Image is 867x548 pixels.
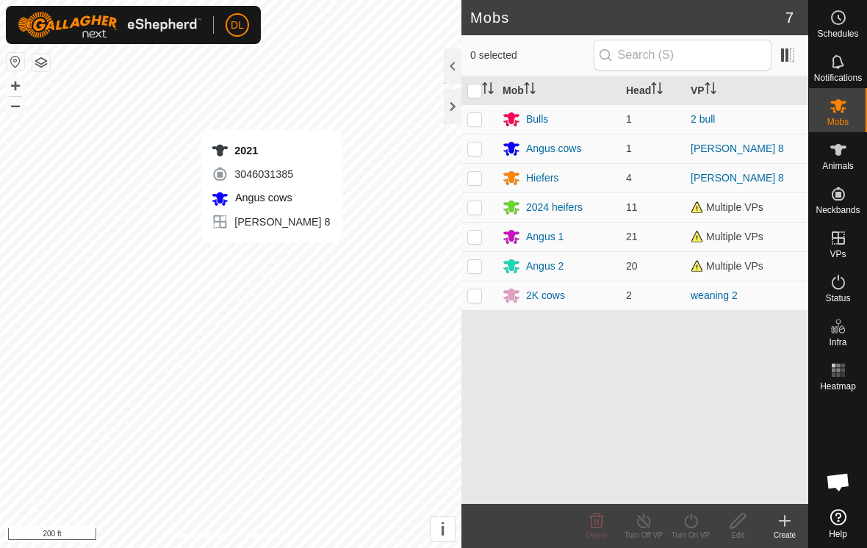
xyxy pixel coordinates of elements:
span: Heatmap [820,382,856,391]
a: 2 bull [691,113,715,125]
span: Multiple VPs [691,260,763,272]
p-sorticon: Activate to sort [705,84,716,96]
button: Reset Map [7,53,24,71]
div: Create [761,530,808,541]
span: DL [231,18,244,33]
input: Search (S) [594,40,771,71]
img: Gallagher Logo [18,12,201,38]
button: + [7,77,24,95]
span: Angus cows [231,192,292,203]
span: 1 [626,143,632,154]
a: [PERSON_NAME] 8 [691,143,784,154]
div: 3046031385 [211,165,330,183]
div: Angus 1 [526,229,564,245]
span: Multiple VPs [691,201,763,213]
span: Schedules [817,29,858,38]
h2: Mobs [470,9,785,26]
div: Turn Off VP [620,530,667,541]
p-sorticon: Activate to sort [524,84,536,96]
span: Neckbands [816,206,860,214]
span: Delete [586,531,608,539]
a: [PERSON_NAME] 8 [691,172,784,184]
div: Turn On VP [667,530,714,541]
a: Help [809,503,867,544]
span: 11 [626,201,638,213]
span: Animals [822,162,854,170]
div: Angus 2 [526,259,564,274]
div: Edit [714,530,761,541]
span: 7 [785,7,794,29]
th: VP [685,76,808,105]
span: Mobs [827,118,849,126]
a: weaning 2 [691,289,738,301]
p-sorticon: Activate to sort [651,84,663,96]
div: Angus cows [526,141,581,156]
span: 1 [626,113,632,125]
div: 2K cows [526,288,565,303]
div: Open chat [816,460,860,504]
div: Hiefers [526,170,558,186]
th: Mob [497,76,620,105]
span: 0 selected [470,48,594,63]
span: Help [829,530,847,538]
span: 20 [626,260,638,272]
p-sorticon: Activate to sort [482,84,494,96]
span: Notifications [814,73,862,82]
span: 21 [626,231,638,242]
div: 2024 heifers [526,200,583,215]
div: 2021 [211,142,330,159]
span: VPs [830,250,846,259]
span: 4 [626,172,632,184]
div: Bulls [526,112,548,127]
span: Infra [829,338,846,347]
div: [PERSON_NAME] 8 [211,213,330,231]
span: Status [825,294,850,303]
span: Multiple VPs [691,231,763,242]
a: Privacy Policy [173,529,228,542]
span: i [440,519,445,539]
button: i [431,517,455,541]
th: Head [620,76,685,105]
a: Contact Us [245,529,289,542]
button: – [7,96,24,114]
span: 2 [626,289,632,301]
button: Map Layers [32,54,50,71]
